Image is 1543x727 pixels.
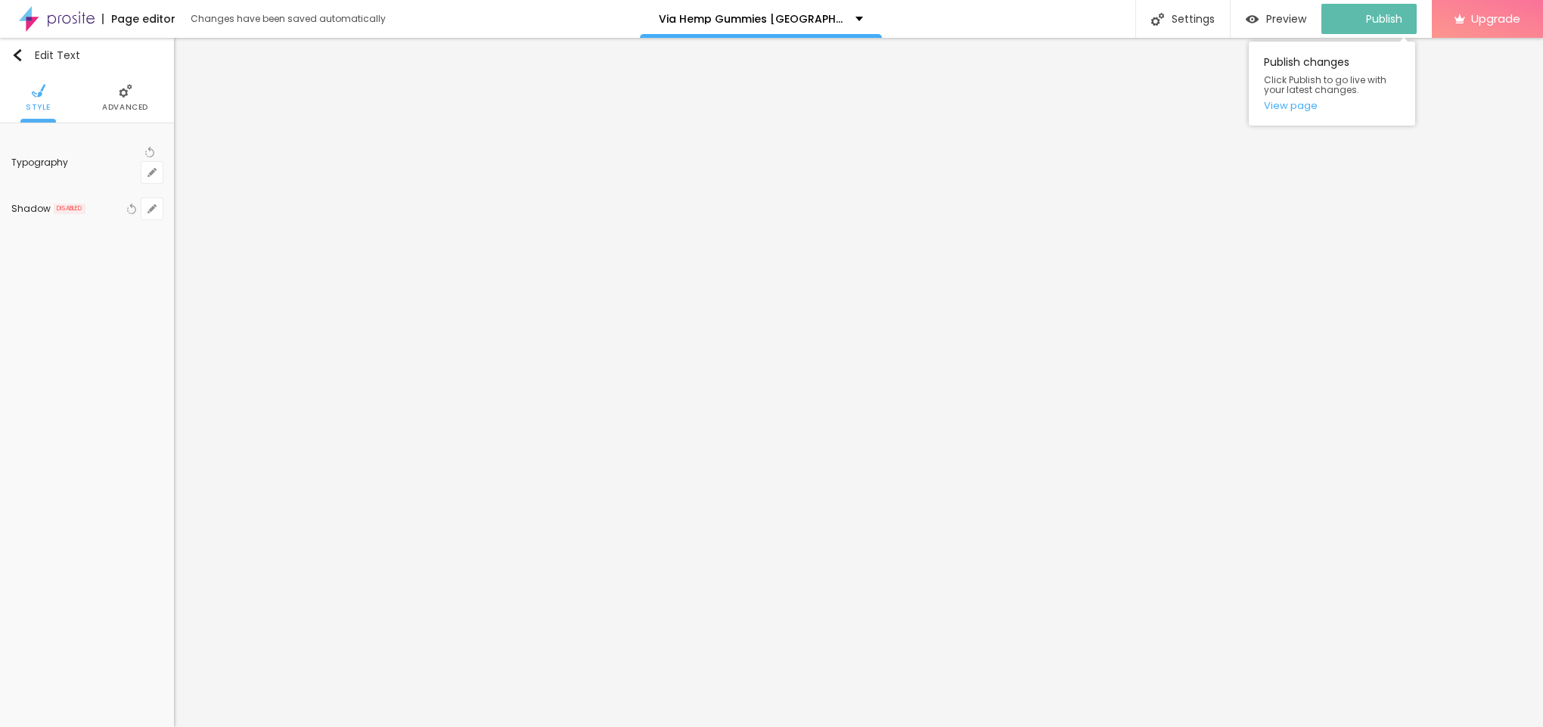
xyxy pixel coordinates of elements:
[1264,75,1400,95] span: Click Publish to go live with your latest changes.
[1266,13,1306,25] span: Preview
[659,14,844,24] p: Via Hemp Gummies [GEOGRAPHIC_DATA]
[1231,4,1321,34] button: Preview
[54,203,85,214] span: DISABLED
[174,38,1543,727] iframe: Editor
[1246,13,1259,26] img: view-1.svg
[1249,42,1415,126] div: Publish changes
[102,104,148,111] span: Advanced
[1471,12,1520,25] span: Upgrade
[1264,101,1400,110] a: View page
[11,49,23,61] img: Icone
[102,14,175,24] div: Page editor
[191,14,386,23] div: Changes have been saved automatically
[119,84,132,98] img: Icone
[11,49,80,61] div: Edit Text
[1366,13,1402,25] span: Publish
[1151,13,1164,26] img: Icone
[11,158,141,167] div: Typography
[32,84,45,98] img: Icone
[1321,4,1417,34] button: Publish
[11,204,51,213] div: Shadow
[26,104,51,111] span: Style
